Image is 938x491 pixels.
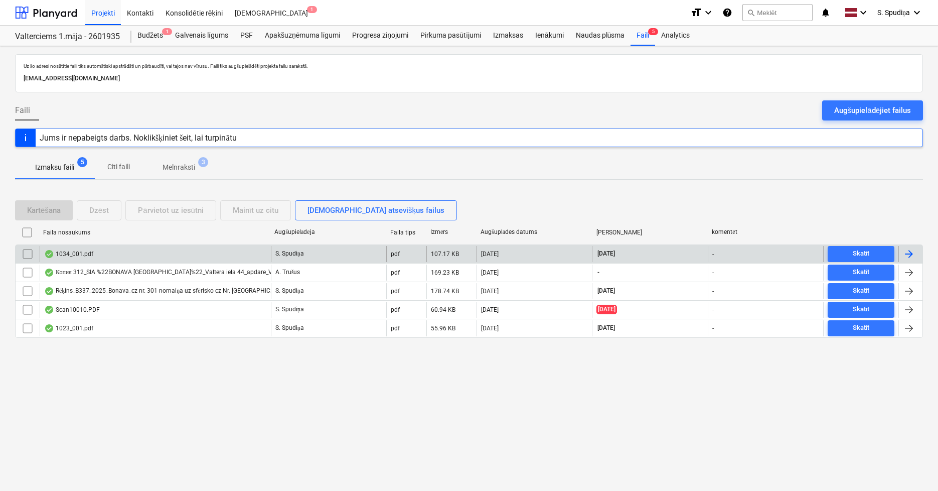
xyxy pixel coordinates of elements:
[853,248,870,260] div: Skatīt
[828,302,894,318] button: Skatīt
[596,287,616,295] span: [DATE]
[131,26,169,46] a: Budžets1
[821,7,831,19] i: notifications
[77,157,87,167] span: 5
[44,287,54,295] div: OCR pabeigts
[834,104,911,117] div: Augšupielādējiet failus
[596,229,704,236] div: [PERSON_NAME]
[35,162,74,173] p: Izmaksu faili
[529,26,570,46] a: Ienākumi
[481,288,499,295] div: [DATE]
[307,204,444,217] div: [DEMOGRAPHIC_DATA] atsevišķus failus
[712,228,820,236] div: komentēt
[234,26,259,46] a: PSF
[275,305,304,314] p: S. Spudiņa
[431,269,459,276] div: 169.23 KB
[631,26,655,46] div: Faili
[44,306,100,314] div: Scan10010.PDF
[712,251,714,258] div: -
[853,322,870,334] div: Skatīt
[712,325,714,332] div: -
[655,26,696,46] a: Analytics
[722,7,732,19] i: Zināšanu pamats
[481,325,499,332] div: [DATE]
[430,228,473,236] div: Izmērs
[481,269,499,276] div: [DATE]
[853,267,870,278] div: Skatīt
[596,324,616,332] span: [DATE]
[712,269,714,276] div: -
[15,104,30,116] span: Faili
[275,287,304,295] p: S. Spudiņa
[390,229,422,236] div: Faila tips
[690,7,702,19] i: format_size
[391,288,400,295] div: pdf
[15,32,119,42] div: Valterciems 1.māja - 2601935
[259,26,346,46] a: Apakšuzņēmuma līgumi
[40,133,237,143] div: Jums ir nepabeigts darbs. Noklikšķiniet šeit, lai turpinātu
[24,63,914,69] p: Uz šo adresi nosūtītie faili tiks automātiski apstrādāti un pārbaudīti, vai tajos nav vīrusu. Fai...
[828,283,894,299] button: Skatīt
[43,229,266,236] div: Faila nosaukums
[431,325,455,332] div: 55.96 KB
[431,306,455,313] div: 60.94 KB
[44,324,93,332] div: 1023_001.pdf
[828,246,894,262] button: Skatīt
[391,306,400,313] div: pdf
[307,6,317,13] span: 1
[888,443,938,491] iframe: Chat Widget
[877,9,910,17] span: S. Spudiņa
[275,324,304,332] p: S. Spudiņa
[431,288,459,295] div: 178.74 KB
[712,306,714,313] div: -
[44,269,54,277] div: OCR pabeigts
[131,26,169,46] div: Budžets
[853,304,870,315] div: Skatīt
[828,320,894,336] button: Skatīt
[44,269,286,277] div: Копия 312_SIA %22BONAVA [GEOGRAPHIC_DATA]%22_Valtera iela 44_apdare_V2.pdf
[828,265,894,281] button: Skatīt
[391,269,400,276] div: pdf
[911,7,923,19] i: keyboard_arrow_down
[275,268,300,277] p: A. Trušus
[431,251,459,258] div: 107.17 KB
[44,306,54,314] div: OCR pabeigts
[822,100,923,120] button: Augšupielādējiet failus
[44,287,340,295] div: Rēķins_B337_2025_Bonava_cz nr. 301 nomaiņa uz sfērisko cz Nr. [GEOGRAPHIC_DATA] 44_7.10.2025..pdf
[391,325,400,332] div: pdf
[169,26,234,46] a: Galvenais līgums
[44,250,54,258] div: OCR pabeigts
[702,7,714,19] i: keyboard_arrow_down
[481,251,499,258] div: [DATE]
[24,73,914,84] p: [EMAIL_ADDRESS][DOMAIN_NAME]
[275,250,304,258] p: S. Spudiņa
[712,288,714,295] div: -
[274,228,382,236] div: Augšupielādēja
[414,26,487,46] a: Pirkuma pasūtījumi
[481,306,499,313] div: [DATE]
[44,250,93,258] div: 1034_001.pdf
[44,324,54,332] div: OCR pabeigts
[198,157,208,167] span: 3
[346,26,414,46] a: Progresa ziņojumi
[481,228,588,236] div: Augšuplādes datums
[295,200,457,220] button: [DEMOGRAPHIC_DATA] atsevišķus failus
[857,7,869,19] i: keyboard_arrow_down
[631,26,655,46] a: Faili5
[596,305,617,314] span: [DATE]
[487,26,529,46] a: Izmaksas
[596,268,600,277] span: -
[570,26,631,46] a: Naudas plūsma
[596,250,616,258] span: [DATE]
[853,285,870,297] div: Skatīt
[747,9,755,17] span: search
